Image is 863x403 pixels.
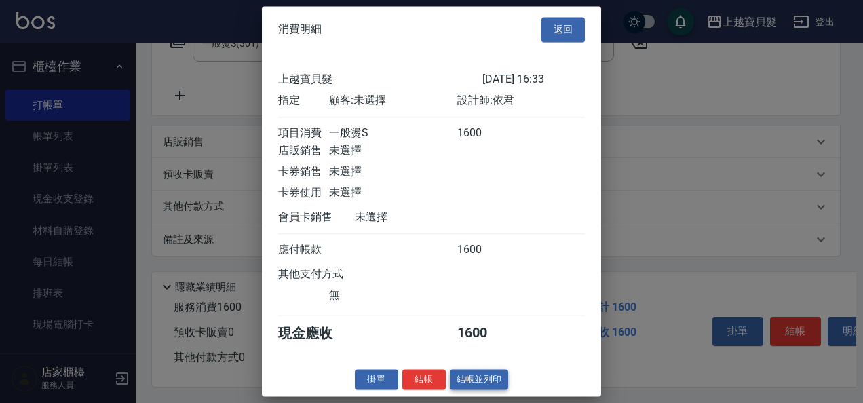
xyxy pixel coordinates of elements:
div: 顧客: 未選擇 [329,94,457,108]
div: 1600 [457,324,508,343]
div: 未選擇 [329,165,457,179]
div: [DATE] 16:33 [482,73,585,87]
button: 結帳並列印 [450,369,509,390]
div: 設計師: 依君 [457,94,585,108]
div: 店販銷售 [278,144,329,158]
button: 結帳 [402,369,446,390]
div: 卡券使用 [278,186,329,200]
div: 1600 [457,243,508,257]
div: 應付帳款 [278,243,329,257]
div: 未選擇 [329,186,457,200]
div: 未選擇 [329,144,457,158]
div: 其他支付方式 [278,267,381,282]
div: 卡券銷售 [278,165,329,179]
span: 消費明細 [278,23,322,37]
div: 項目消費 [278,126,329,140]
div: 會員卡銷售 [278,210,355,225]
div: 指定 [278,94,329,108]
div: 上越寶貝髮 [278,73,482,87]
div: 一般燙S [329,126,457,140]
div: 現金應收 [278,324,355,343]
button: 返回 [541,17,585,42]
div: 1600 [457,126,508,140]
button: 掛單 [355,369,398,390]
div: 無 [329,288,457,303]
div: 未選擇 [355,210,482,225]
